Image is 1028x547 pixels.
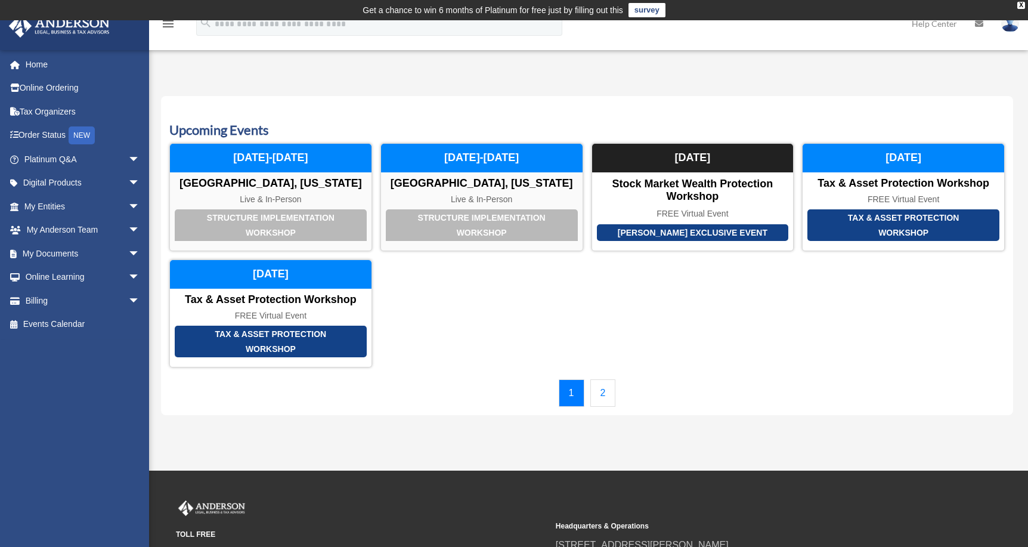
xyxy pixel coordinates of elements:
a: My Entitiesarrow_drop_down [8,194,158,218]
div: Tax & Asset Protection Workshop [175,326,367,357]
div: Structure Implementation Workshop [175,209,367,241]
div: FREE Virtual Event [170,311,371,321]
a: menu [161,21,175,31]
a: 2 [590,379,616,407]
div: FREE Virtual Event [592,209,794,219]
span: arrow_drop_down [128,265,152,290]
div: [GEOGRAPHIC_DATA], [US_STATE] [170,177,371,190]
div: Live & In-Person [170,194,371,205]
div: FREE Virtual Event [803,194,1004,205]
div: NEW [69,126,95,144]
a: Digital Productsarrow_drop_down [8,171,158,195]
a: Order StatusNEW [8,123,158,148]
span: arrow_drop_down [128,147,152,172]
a: survey [628,3,665,17]
div: close [1017,2,1025,9]
a: Home [8,52,158,76]
span: arrow_drop_down [128,242,152,266]
span: arrow_drop_down [128,289,152,313]
div: [DATE] [803,144,1004,172]
img: User Pic [1001,15,1019,32]
a: Structure Implementation Workshop [GEOGRAPHIC_DATA], [US_STATE] Live & In-Person [DATE]-[DATE] [380,143,583,251]
a: My Documentsarrow_drop_down [8,242,158,265]
div: Tax & Asset Protection Workshop [803,177,1004,190]
div: [PERSON_NAME] Exclusive Event [597,224,789,242]
span: arrow_drop_down [128,218,152,243]
a: [PERSON_NAME] Exclusive Event Stock Market Wealth Protection Workshop FREE Virtual Event [DATE] [592,143,794,251]
small: Headquarters & Operations [556,520,927,533]
div: Stock Market Wealth Protection Workshop [592,178,794,203]
div: Structure Implementation Workshop [386,209,578,241]
i: search [199,16,212,29]
i: menu [161,17,175,31]
a: Online Learningarrow_drop_down [8,265,158,289]
a: Platinum Q&Aarrow_drop_down [8,147,158,171]
div: [DATE] [170,260,371,289]
a: Tax & Asset Protection Workshop Tax & Asset Protection Workshop FREE Virtual Event [DATE] [169,259,372,367]
div: Get a chance to win 6 months of Platinum for free just by filling out this [363,3,623,17]
img: Anderson Advisors Platinum Portal [176,500,247,516]
span: arrow_drop_down [128,171,152,196]
a: Structure Implementation Workshop [GEOGRAPHIC_DATA], [US_STATE] Live & In-Person [DATE]-[DATE] [169,143,372,251]
a: 1 [559,379,584,407]
h3: Upcoming Events [169,121,1005,140]
small: TOLL FREE [176,529,547,541]
a: Events Calendar [8,313,152,336]
div: [DATE]-[DATE] [170,144,371,172]
div: Tax & Asset Protection Workshop [807,209,999,241]
a: Online Ordering [8,76,158,100]
img: Anderson Advisors Platinum Portal [5,14,113,38]
div: Live & In-Person [381,194,583,205]
a: My Anderson Teamarrow_drop_down [8,218,158,242]
a: Tax & Asset Protection Workshop Tax & Asset Protection Workshop FREE Virtual Event [DATE] [802,143,1005,251]
div: [DATE]-[DATE] [381,144,583,172]
div: [DATE] [592,144,794,172]
div: [GEOGRAPHIC_DATA], [US_STATE] [381,177,583,190]
span: arrow_drop_down [128,194,152,219]
a: Tax Organizers [8,100,158,123]
div: Tax & Asset Protection Workshop [170,293,371,307]
a: Billingarrow_drop_down [8,289,158,313]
